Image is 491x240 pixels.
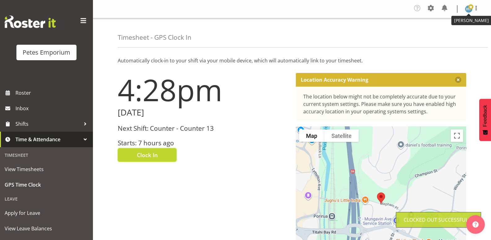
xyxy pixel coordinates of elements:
[2,221,91,236] a: View Leave Balances
[404,216,473,224] div: Clocked out Successfully
[299,129,324,142] button: Show street map
[23,48,70,57] div: Petes Emporium
[118,34,191,41] h4: Timesheet - GPS Clock In
[5,165,88,174] span: View Timesheets
[118,125,288,132] h3: Next Shift: Counter - Counter 13
[118,108,288,117] h2: [DATE]
[5,180,88,189] span: GPS Time Clock
[137,151,158,159] span: Clock In
[118,57,466,64] p: Automatically clock-in to your shift via your mobile device, which will automatically link to you...
[472,221,479,228] img: help-xxl-2.png
[118,73,288,106] h1: 4:28pm
[5,16,56,28] img: Rosterit website logo
[482,105,488,127] span: Feedback
[15,104,90,113] span: Inbox
[455,77,461,83] button: Close message
[118,148,177,162] button: Clock In
[2,149,91,161] div: Timesheet
[2,177,91,192] a: GPS Time Clock
[5,208,88,218] span: Apply for Leave
[465,5,472,13] img: helena-tomlin701.jpg
[2,205,91,221] a: Apply for Leave
[15,88,90,97] span: Roster
[479,99,491,141] button: Feedback - Show survey
[324,129,359,142] button: Show satellite imagery
[2,161,91,177] a: View Timesheets
[301,77,368,83] p: Location Accuracy Warning
[303,93,459,115] div: The location below might not be completely accurate due to your current system settings. Please m...
[451,129,463,142] button: Toggle fullscreen view
[2,192,91,205] div: Leave
[15,135,81,144] span: Time & Attendance
[5,224,88,233] span: View Leave Balances
[15,119,81,129] span: Shifts
[118,139,288,147] h3: Starts: 7 hours ago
